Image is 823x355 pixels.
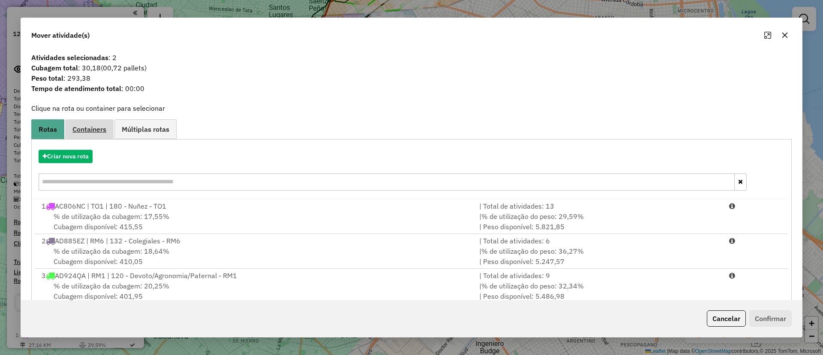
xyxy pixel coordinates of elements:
strong: Atividades selecionadas [31,53,108,62]
div: 3 [36,270,474,281]
strong: Cubagem total [31,64,78,72]
span: % de utilização do peso: 32,34% [481,282,584,290]
i: Porcentagens após mover as atividades: Cubagem: 24,63% Peso: 39,83% [729,237,735,244]
span: Containers [72,126,106,133]
span: : 30,18 [26,63,797,73]
span: : 293,38 [26,73,797,83]
span: AD924QA | RM1 | 120 - Devoto/Agronomia/Paternal - RM1 [55,271,237,280]
i: Porcentagens após mover as atividades: Cubagem: 26,24% Peso: 35,96% [729,272,735,279]
span: Múltiplas rotas [122,126,169,133]
span: Mover atividade(s) [31,30,90,40]
div: | | Peso disponível: 5.247,57 [474,246,724,267]
i: Porcentagens após mover as atividades: Cubagem: 23,54% Peso: 33,13% [729,203,735,209]
span: % de utilização da cubagem: 18,64% [54,247,169,255]
div: | | Peso disponível: 5.821,85 [474,211,724,232]
div: Cubagem disponível: 401,95 [36,281,474,301]
span: : 2 [26,52,797,63]
div: | Total de atividades: 13 [474,201,724,211]
label: Clique na rota ou container para selecionar [31,103,165,113]
div: 1 [36,201,474,211]
span: % de utilização da cubagem: 17,55% [54,212,169,221]
span: % de utilização do peso: 29,59% [481,212,584,221]
span: (00,72 pallets) [101,64,147,72]
span: AD885EZ | RM6 | 132 - Colegiales - RM6 [55,237,180,245]
div: Cubagem disponível: 410,05 [36,246,474,267]
div: Cubagem disponível: 415,55 [36,211,474,232]
div: | | Peso disponível: 5.486,98 [474,281,724,301]
button: Maximize [761,28,775,42]
button: Criar nova rota [39,150,93,163]
button: Cancelar [707,310,746,327]
div: | Total de atividades: 9 [474,270,724,281]
div: | Total de atividades: 6 [474,236,724,246]
span: % de utilização da cubagem: 20,25% [54,282,169,290]
div: 2 [36,236,474,246]
span: % de utilização do peso: 36,27% [481,247,584,255]
span: Rotas [39,126,57,133]
span: AC806NC | TO1 | 180 - Nuñez - TO1 [55,202,166,210]
strong: Peso total [31,74,63,82]
span: : 00:00 [26,83,797,94]
strong: Tempo de atendimento total [31,84,121,93]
